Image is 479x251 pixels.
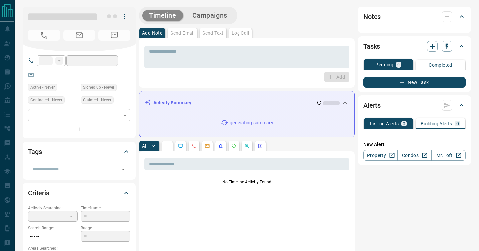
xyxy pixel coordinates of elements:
[429,63,452,67] p: Completed
[218,143,223,149] svg: Listing Alerts
[142,10,183,21] button: Timeline
[258,143,263,149] svg: Agent Actions
[28,146,42,157] h2: Tags
[403,121,405,126] p: 0
[191,143,197,149] svg: Calls
[178,143,183,149] svg: Lead Browsing Activity
[205,143,210,149] svg: Emails
[397,150,431,161] a: Condos
[153,99,191,106] p: Activity Summary
[431,150,466,161] a: Mr.Loft
[230,119,273,126] p: generating summary
[39,72,41,77] a: --
[363,100,381,111] h2: Alerts
[63,30,95,41] span: No Email
[363,141,466,148] p: New Alert:
[165,143,170,149] svg: Notes
[397,62,400,67] p: 0
[98,30,130,41] span: No Number
[28,188,50,198] h2: Criteria
[363,77,466,88] button: New Task
[83,84,114,91] span: Signed up - Never
[145,97,349,109] div: Activity Summary
[363,9,466,25] div: Notes
[28,225,78,231] p: Search Range:
[244,143,250,149] svg: Opportunities
[186,10,234,21] button: Campaigns
[363,150,398,161] a: Property
[363,11,381,22] h2: Notes
[370,121,399,126] p: Listing Alerts
[363,41,380,52] h2: Tasks
[81,205,130,211] p: Timeframe:
[28,205,78,211] p: Actively Searching:
[363,97,466,113] div: Alerts
[28,231,78,242] p: -- - --
[456,121,459,126] p: 0
[142,144,147,148] p: All
[81,225,130,231] p: Budget:
[144,179,349,185] p: No Timeline Activity Found
[30,84,55,91] span: Active - Never
[363,38,466,54] div: Tasks
[231,143,237,149] svg: Requests
[28,30,60,41] span: No Number
[119,165,128,174] button: Open
[83,97,111,103] span: Claimed - Never
[30,97,62,103] span: Contacted - Never
[375,62,393,67] p: Pending
[421,121,452,126] p: Building Alerts
[28,144,130,160] div: Tags
[28,185,130,201] div: Criteria
[142,31,162,35] p: Add Note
